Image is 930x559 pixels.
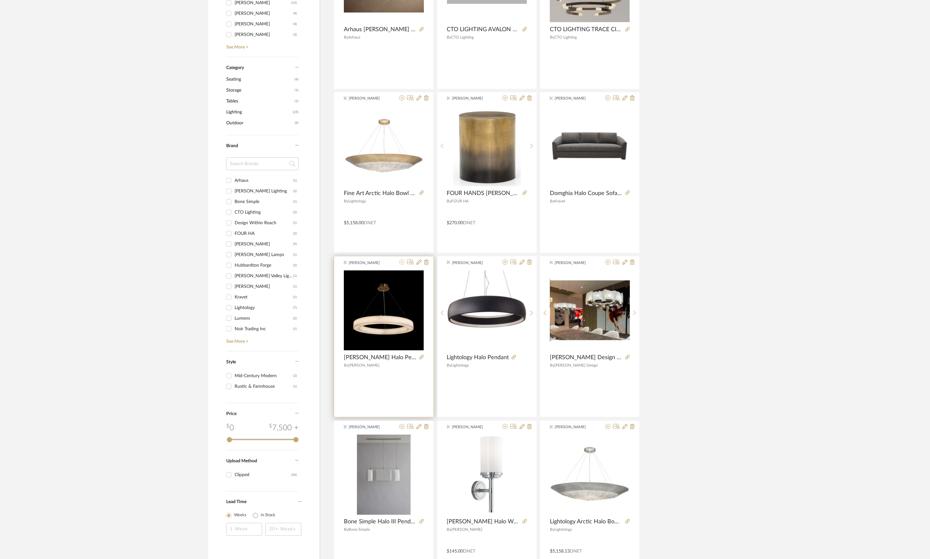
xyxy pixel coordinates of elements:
[344,354,417,361] span: [PERSON_NAME] Halo Pendant, Medium #AJC-9403 3.5"Hx31.25"Wx31.25"D
[235,313,293,324] div: Lumens
[550,190,623,197] span: Domghia Halo Coupe Sofa #DG-50690.SOFA.0 94"W x 36.25"D x 31"H
[295,74,299,84] span: (6)
[550,354,623,361] span: [PERSON_NAME] Design Halo Selentie Chandelier
[293,8,297,19] div: (4)
[235,381,293,392] div: Rustic & Farmhouse
[293,207,297,217] div: (2)
[235,207,293,217] div: CTO Lighting
[453,106,521,186] img: FOUR HANDS CAMERON END TABLE 18DIA X20H
[452,424,492,430] span: [PERSON_NAME]
[293,186,297,196] div: (2)
[235,8,293,19] div: [PERSON_NAME]
[293,260,297,271] div: (2)
[235,19,293,29] div: [PERSON_NAME]
[555,95,595,101] span: [PERSON_NAME]
[550,35,554,39] span: By
[293,19,297,29] div: (4)
[235,371,293,381] div: Mid-Century Modern
[226,157,299,170] input: Search Brands
[225,334,299,344] a: See More +
[344,221,364,225] span: $5,158.00
[570,549,582,554] span: DNET
[550,270,630,350] div: 0
[226,422,234,434] div: 0
[235,186,293,196] div: [PERSON_NAME] Lighting
[344,26,417,33] span: Arhaus [PERSON_NAME] Chandelier 48diam 3.75h
[344,271,424,350] img: John Richard Alabaster Halo Pendant, Medium #AJC-9403 3.5"Hx31.25"Wx31.25"D
[269,422,299,434] div: 7,500 +
[293,303,297,313] div: (7)
[235,470,291,480] div: Clipped
[235,303,293,313] div: Lightology
[235,271,293,281] div: [PERSON_NAME] Valley Lighting
[293,197,297,207] div: (1)
[226,360,236,364] span: Style
[349,260,389,266] span: [PERSON_NAME]
[554,199,565,203] span: Kravet
[226,412,237,416] span: Price
[348,363,380,367] span: [PERSON_NAME]
[447,221,463,225] span: $270.00
[291,470,297,480] div: (36)
[447,363,452,367] span: By
[226,107,291,118] span: Lighting
[226,85,293,96] span: Storage
[447,549,463,554] span: $145.00
[452,95,492,101] span: [PERSON_NAME]
[234,512,246,519] label: Weeks
[348,199,366,203] span: Lightology
[235,292,293,302] div: Kravet
[463,221,476,225] span: DNET
[235,228,293,239] div: FOUR HA
[295,96,299,106] span: (1)
[550,199,554,203] span: By
[447,519,520,526] span: [PERSON_NAME] Halo Wall Sconce 3.5"W5"D13"H #C1324
[447,26,520,33] span: CTO LIGHTING AVALON HALO CHANDELIER 39.8"DIA X 23.5"MINOAH
[293,324,297,334] div: (1)
[293,107,299,117] span: (25)
[349,95,389,101] span: [PERSON_NAME]
[235,30,293,40] div: [PERSON_NAME]
[555,424,595,430] span: [PERSON_NAME]
[235,218,293,228] div: Design Within Reach
[295,85,299,95] span: (1)
[550,519,623,526] span: Lightology Arctic Halo Bowl Pendant 32"Wx4.5"HMin #FAL423394
[226,500,246,504] span: Lead Time
[344,106,424,186] img: Fine Art Arctic Halo Bowl Pendant 32Wx4.5H
[447,270,527,350] div: 0
[235,175,293,186] div: Arhaus
[235,239,293,249] div: [PERSON_NAME]
[293,271,297,281] div: (1)
[226,65,244,71] span: Category
[226,74,293,85] span: Seating
[554,35,577,39] span: CTO Lighting
[452,260,492,266] span: [PERSON_NAME]
[550,106,630,186] img: Domghia Halo Coupe Sofa #DG-50690.SOFA.0 94"W x 36.25"D x 31"H
[293,250,297,260] div: (1)
[226,144,238,148] span: Brand
[235,197,293,207] div: Bone Simple
[554,528,572,532] span: Lightology
[293,175,297,186] div: (1)
[550,106,630,186] div: 0
[447,271,527,350] img: Lightology Halo Pendant
[293,381,297,392] div: (1)
[554,363,598,367] span: [PERSON_NAME] Design
[447,35,452,39] span: By
[550,363,554,367] span: By
[226,96,293,107] span: Tables
[447,528,452,532] span: By
[550,549,570,554] span: $5,158.13
[348,528,370,532] span: Bone Simple
[344,190,417,197] span: Fine Art Arctic Halo Bowl Pendant 32Wx4.5H
[293,239,297,249] div: (9)
[550,435,630,515] img: Lightology Arctic Halo Bowl Pendant 32"Wx4.5"HMin #FAL423394
[295,118,299,128] span: (9)
[293,30,297,40] div: (3)
[293,218,297,228] div: (1)
[550,280,630,340] img: Ron Dier Design Halo Selentie Chandelier
[452,35,474,39] span: CTO Lighting
[225,40,299,50] a: See More +
[447,435,527,515] img: Robert Abbey Halo Wall Sconce 3.5"W5"D13"H #C1324
[447,190,520,197] span: FOUR HANDS [PERSON_NAME] END TABLE 18DIA X20H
